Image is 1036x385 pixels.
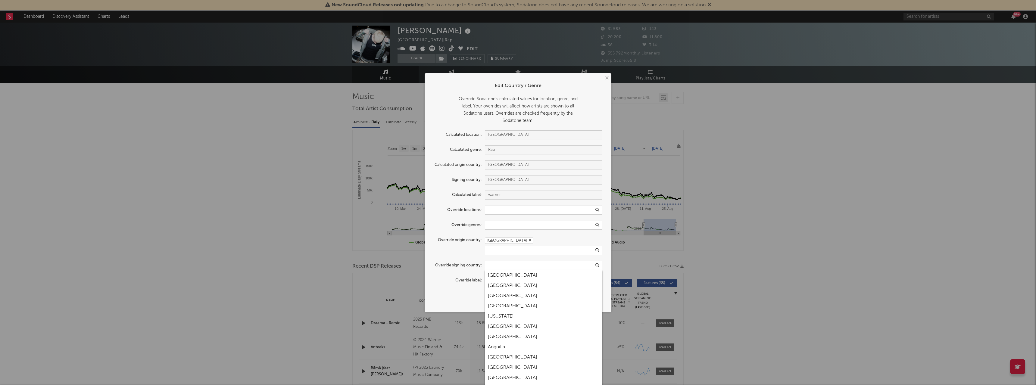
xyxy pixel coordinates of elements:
[485,281,602,291] div: [GEOGRAPHIC_DATA]
[434,145,485,153] label: Calculated genre:
[485,332,602,342] div: [GEOGRAPHIC_DATA]
[434,175,485,183] label: Signing country:
[485,301,602,311] div: [GEOGRAPHIC_DATA]
[434,95,602,124] div: Override Sodatone's calculated values for location, genre, and label. Your overrides will affect ...
[485,373,602,383] div: [GEOGRAPHIC_DATA]
[434,276,485,283] label: Override label:
[434,261,485,268] label: Override signing country:
[485,342,602,352] div: Anguilla
[434,236,485,243] label: Override origin country:
[434,191,485,198] label: Calculated label:
[485,321,602,332] div: [GEOGRAPHIC_DATA]
[485,291,602,301] div: [GEOGRAPHIC_DATA]
[485,352,602,362] div: [GEOGRAPHIC_DATA]
[434,221,485,228] label: Override genres:
[434,82,602,89] div: Edit Country / Genre
[434,206,485,213] label: Override locations:
[485,238,533,244] div: [GEOGRAPHIC_DATA]
[485,311,602,321] div: [US_STATE]
[485,270,602,281] div: [GEOGRAPHIC_DATA]
[434,160,485,168] label: Calculated origin country:
[603,75,610,81] button: ×
[434,130,485,138] label: Calculated location:
[485,362,602,373] div: [GEOGRAPHIC_DATA]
